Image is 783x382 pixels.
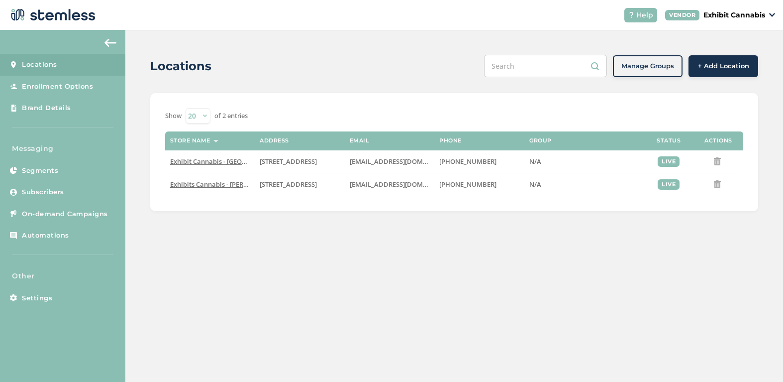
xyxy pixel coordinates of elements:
[658,156,680,167] div: live
[170,137,210,144] label: Store name
[22,231,69,241] span: Automations
[8,5,96,25] img: logo-dark-0685b13c.svg
[165,111,182,121] label: Show
[703,10,765,20] p: Exhibit Cannabis
[260,157,317,166] span: [STREET_ADDRESS]
[733,334,783,382] iframe: Chat Widget
[104,39,116,47] img: icon-arrow-back-accent-c549486e.svg
[22,293,52,303] span: Settings
[439,137,462,144] label: Phone
[260,180,317,189] span: [STREET_ADDRESS]
[350,137,370,144] label: Email
[439,180,496,189] span: [PHONE_NUMBER]
[350,180,458,189] span: [EMAIL_ADDRESS][DOMAIN_NAME]
[170,157,292,166] span: Exhibit Cannabis - [GEOGRAPHIC_DATA]
[22,82,93,92] span: Enrollment Options
[439,157,519,166] label: (810) 824-3777
[260,180,340,189] label: 4045 East Court Street
[22,166,58,176] span: Segments
[150,57,211,75] h2: Locations
[657,137,681,144] label: Status
[698,61,749,71] span: + Add Location
[621,61,674,71] span: Manage Groups
[22,60,57,70] span: Locations
[170,180,281,189] span: Exhibits Cannabis - [PERSON_NAME]
[693,131,743,150] th: Actions
[213,140,218,142] img: icon-sort-1e1d7615.svg
[484,55,607,77] input: Search
[350,157,458,166] span: [EMAIL_ADDRESS][DOMAIN_NAME]
[260,137,289,144] label: Address
[350,157,430,166] label: exhibit@exhibitcannabis.com
[22,187,64,197] span: Subscribers
[628,12,634,18] img: icon-help-white-03924b79.svg
[260,157,340,166] label: 1033 River Street
[170,180,250,189] label: Exhibits Cannabis - Burton
[636,10,653,20] span: Help
[22,209,108,219] span: On-demand Campaigns
[529,157,639,166] label: N/A
[439,157,496,166] span: [PHONE_NUMBER]
[769,13,775,17] img: icon_down-arrow-small-66adaf34.svg
[613,55,683,77] button: Manage Groups
[214,111,248,121] label: of 2 entries
[350,180,430,189] label: Mark@exhibitcannabis.com
[529,137,552,144] label: Group
[665,10,699,20] div: VENDOR
[529,180,639,189] label: N/A
[439,180,519,189] label: (810) 744-0998
[658,179,680,190] div: live
[688,55,758,77] button: + Add Location
[170,157,250,166] label: Exhibit Cannabis - Port Huron
[22,103,71,113] span: Brand Details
